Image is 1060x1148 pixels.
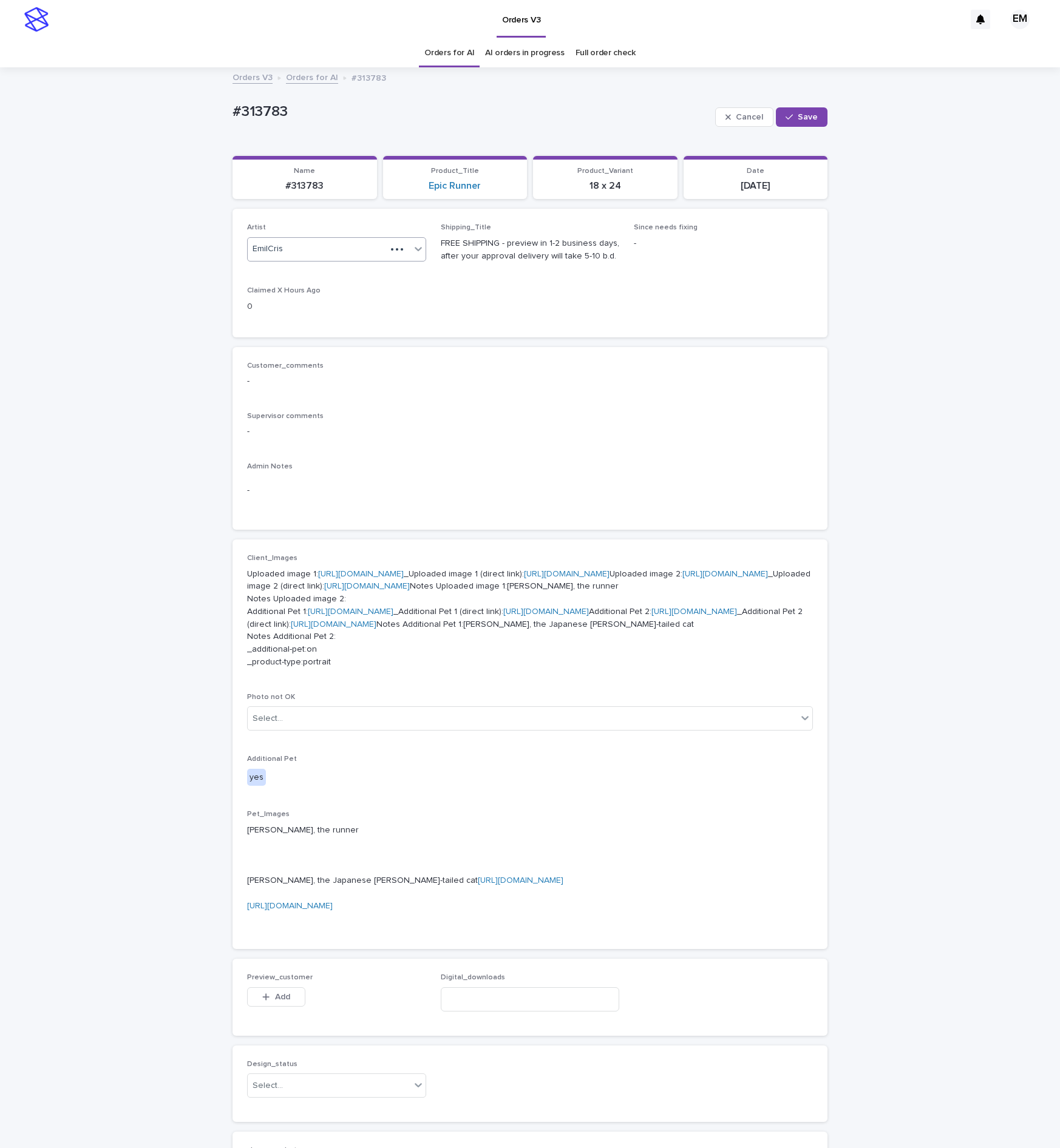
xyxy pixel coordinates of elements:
[634,224,698,231] span: Since needs fixing
[651,607,737,616] a: [URL][DOMAIN_NAME]
[776,107,827,127] button: Save
[294,167,315,175] span: Name
[247,1061,297,1068] span: Design_status
[247,824,813,925] p: [PERSON_NAME], the runner [PERSON_NAME], the Japanese [PERSON_NAME]-tailed cat
[247,463,293,470] span: Admin Notes
[352,70,386,84] p: #313783
[736,113,763,121] span: Cancel
[247,755,297,763] span: Additional Pet
[431,167,479,175] span: Product_Title
[577,167,633,175] span: Product_Variant
[247,300,426,313] p: 0
[286,70,338,84] a: Orders for AI
[247,555,297,562] span: Client_Images
[247,425,813,438] p: -
[253,712,283,725] div: Select...
[682,570,768,578] a: [URL][DOMAIN_NAME]
[798,113,818,121] span: Save
[24,7,49,32] img: stacker-logo-s-only.png
[441,237,620,263] p: FREE SHIPPING - preview in 1-2 business days, after your approval delivery will take 5-10 b.d.
[240,180,370,192] p: #313783
[247,362,324,370] span: Customer_comments
[576,39,636,67] a: Full order check
[308,607,393,616] a: [URL][DOMAIN_NAME]
[253,1079,283,1092] div: Select...
[1010,10,1030,29] div: EM
[247,987,305,1007] button: Add
[540,180,670,192] p: 18 x 24
[634,237,813,250] p: -
[247,484,813,497] p: -
[247,375,813,388] p: -
[247,413,324,420] span: Supervisor comments
[247,287,321,294] span: Claimed X Hours Ago
[253,243,283,255] span: EmilCris
[441,974,505,981] span: Digital_downloads
[275,993,290,1001] span: Add
[247,694,295,701] span: Photo not OK
[233,70,273,84] a: Orders V3
[715,107,773,127] button: Cancel
[247,974,313,981] span: Preview_customer
[247,769,266,786] div: yes
[291,620,376,629] a: [URL][DOMAIN_NAME]
[424,39,474,67] a: Orders for AI
[247,902,333,910] a: [URL][DOMAIN_NAME]
[247,224,266,231] span: Artist
[247,568,813,669] p: Uploaded image 1: _Uploaded image 1 (direct link): Uploaded image 2: _Uploaded image 2 (direct li...
[691,180,821,192] p: [DATE]
[503,607,589,616] a: [URL][DOMAIN_NAME]
[247,811,290,818] span: Pet_Images
[429,180,481,192] a: Epic Runner
[233,103,710,121] p: #313783
[747,167,764,175] span: Date
[318,570,404,578] a: [URL][DOMAIN_NAME]
[524,570,610,578] a: [URL][DOMAIN_NAME]
[478,876,563,885] a: [URL][DOMAIN_NAME]
[485,39,565,67] a: AI orders in progress
[441,224,491,231] span: Shipping_Title
[324,582,410,590] a: [URL][DOMAIN_NAME]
